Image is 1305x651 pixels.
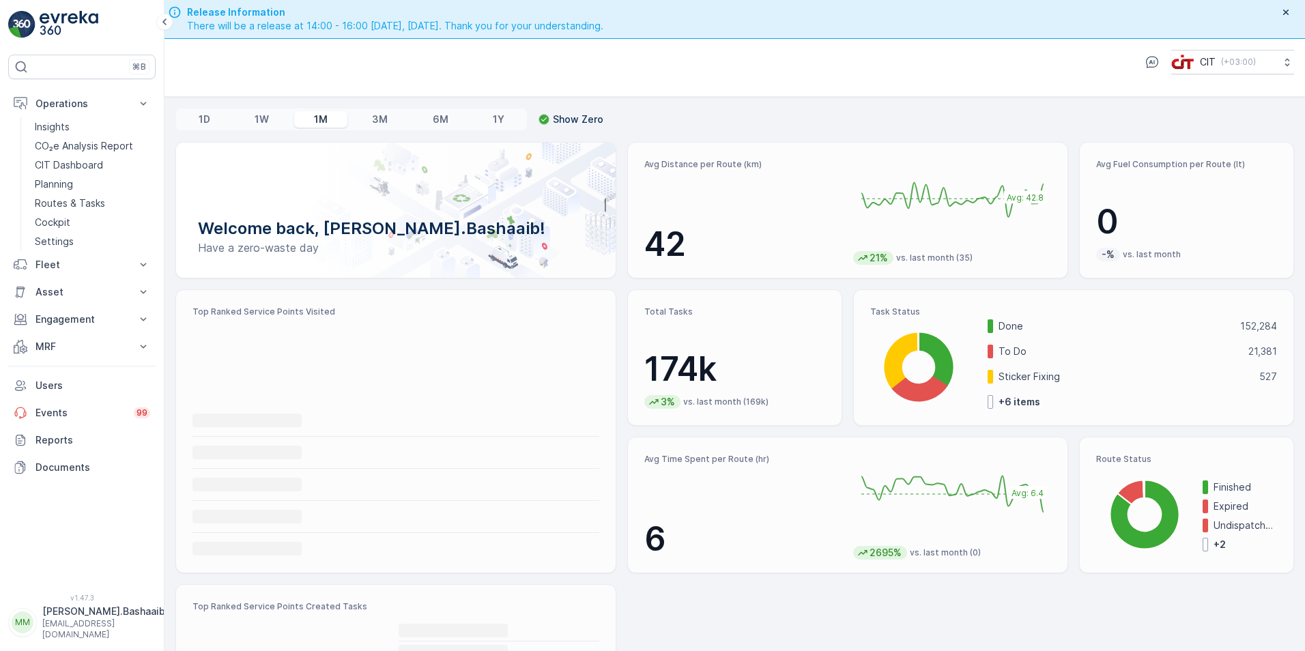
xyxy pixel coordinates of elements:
a: Users [8,372,156,399]
a: CIT Dashboard [29,156,156,175]
a: Documents [8,454,156,481]
p: ( +03:00 ) [1221,57,1256,68]
button: CIT(+03:00) [1171,50,1294,74]
p: Planning [35,177,73,191]
p: Avg Time Spent per Route (hr) [644,454,842,465]
img: logo_light-DOdMpM7g.png [40,11,98,38]
p: Users [35,379,150,392]
p: Undispatched [1214,519,1277,532]
p: vs. last month (169k) [683,396,769,407]
p: ⌘B [132,61,146,72]
p: Documents [35,461,150,474]
span: Release Information [187,5,603,19]
p: 6 [644,519,842,560]
p: Top Ranked Service Points Visited [192,306,599,317]
button: Fleet [8,251,156,278]
p: 21% [868,251,889,265]
p: Task Status [870,306,1277,317]
span: There will be a release at 14:00 - 16:00 [DATE], [DATE]. Thank you for your understanding. [187,19,603,33]
a: Insights [29,117,156,136]
p: Have a zero-waste day [198,240,594,256]
img: cit-logo_pOk6rL0.png [1171,55,1194,70]
p: 6M [433,113,448,126]
p: Engagement [35,313,128,326]
a: Events99 [8,399,156,426]
p: vs. last month (0) [910,547,981,558]
p: MRF [35,340,128,353]
p: Asset [35,285,128,299]
p: Top Ranked Service Points Created Tasks [192,601,599,612]
p: Insights [35,120,70,134]
p: Sticker Fixing [999,370,1250,384]
p: Routes & Tasks [35,197,105,210]
a: CO₂e Analysis Report [29,136,156,156]
p: 3% [659,395,676,409]
button: Operations [8,90,156,117]
p: [PERSON_NAME].Bashaaib [42,605,165,618]
a: Routes & Tasks [29,194,156,213]
button: Engagement [8,306,156,333]
p: 1M [314,113,328,126]
button: MM[PERSON_NAME].Bashaaib[EMAIL_ADDRESS][DOMAIN_NAME] [8,605,156,640]
p: Settings [35,235,74,248]
p: 3M [372,113,388,126]
button: MRF [8,333,156,360]
p: Total Tasks [644,306,825,317]
p: 1W [255,113,269,126]
a: Planning [29,175,156,194]
p: Cockpit [35,216,70,229]
p: Avg Fuel Consumption per Route (lt) [1096,159,1277,170]
a: Cockpit [29,213,156,232]
p: 99 [136,407,147,418]
p: 174k [644,349,825,390]
p: 21,381 [1248,345,1277,358]
p: Expired [1214,500,1277,513]
img: logo [8,11,35,38]
p: + 2 [1214,538,1226,551]
p: Welcome back, [PERSON_NAME].Bashaaib! [198,218,594,240]
p: CIT Dashboard [35,158,103,172]
button: Asset [8,278,156,306]
div: MM [12,611,33,633]
p: 527 [1259,370,1277,384]
p: Events [35,406,126,420]
p: 1Y [493,113,504,126]
a: Reports [8,426,156,454]
p: -% [1100,248,1116,261]
span: v 1.47.3 [8,594,156,602]
p: + 6 items [999,395,1040,409]
p: vs. last month [1123,249,1181,260]
p: 1D [199,113,210,126]
p: Finished [1214,480,1277,494]
p: 0 [1096,201,1277,242]
p: Done [999,319,1231,333]
p: vs. last month (35) [896,252,973,263]
p: CO₂e Analysis Report [35,139,133,153]
p: [EMAIL_ADDRESS][DOMAIN_NAME] [42,618,165,640]
p: Route Status [1096,454,1277,465]
p: Show Zero [553,113,603,126]
p: CIT [1200,55,1216,69]
p: Avg Distance per Route (km) [644,159,842,170]
p: Reports [35,433,150,447]
a: Settings [29,232,156,251]
p: Fleet [35,258,128,272]
p: 152,284 [1240,319,1277,333]
p: Operations [35,97,128,111]
p: To Do [999,345,1239,358]
p: 42 [644,224,842,265]
p: 2695% [868,546,903,560]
